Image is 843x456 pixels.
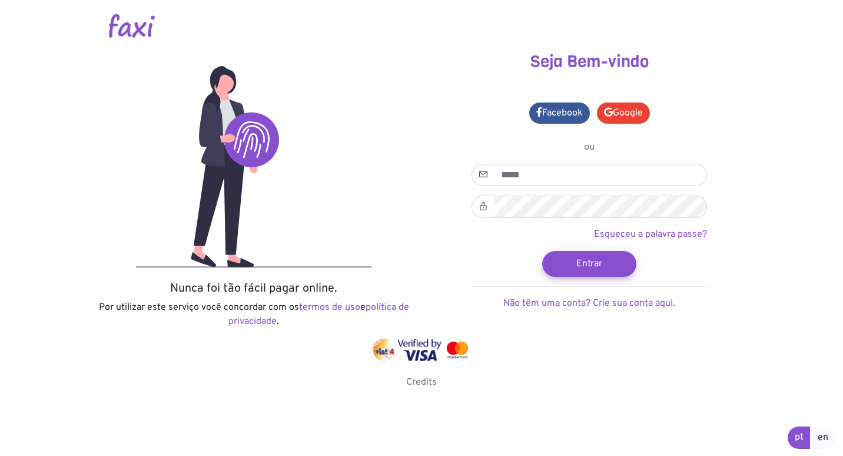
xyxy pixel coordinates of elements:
[503,298,675,309] a: Não têm uma conta? Crie sua conta aqui.
[95,282,413,296] h5: Nunca foi tão fácil pagar online.
[430,52,748,72] h3: Seja Bem-vindo
[299,302,360,313] a: termos de uso
[372,339,396,361] img: vinti4
[397,339,442,361] img: visa
[529,103,590,124] a: Facebook
[810,427,836,449] a: en
[788,427,811,449] a: pt
[444,339,471,361] img: mastercard
[594,229,707,240] a: Esqueceu a palavra passe?
[406,376,437,388] a: Credits
[597,103,650,124] a: Google
[542,251,636,277] button: Entrar
[95,300,413,329] p: Por utilizar este serviço você concordar com os e .
[472,140,707,154] p: ou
